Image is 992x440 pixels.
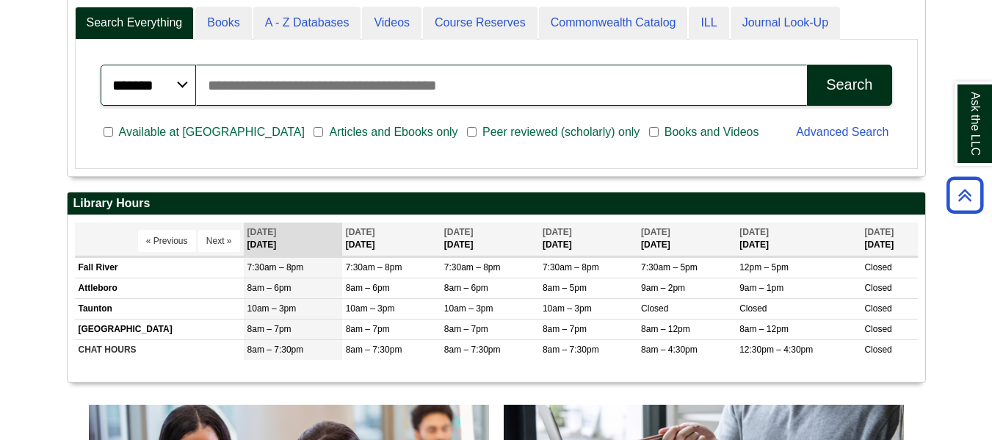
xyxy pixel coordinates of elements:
span: 8am – 7pm [444,324,488,334]
span: 8am – 7pm [247,324,292,334]
a: ILL [689,7,728,40]
span: 8am – 7:30pm [247,345,304,355]
span: 9am – 1pm [739,283,783,293]
span: 7:30am – 8pm [247,262,304,273]
span: 8am – 7:30pm [543,345,599,355]
span: Peer reviewed (scholarly) only [477,123,645,141]
span: Closed [864,303,891,314]
input: Articles and Ebooks only [314,126,323,139]
th: [DATE] [441,223,539,256]
a: Search Everything [75,7,195,40]
span: 8am – 7:30pm [346,345,402,355]
button: Search [807,65,891,106]
span: 7:30am – 8pm [543,262,599,273]
a: Videos [362,7,421,40]
span: Closed [864,262,891,273]
a: Books [195,7,251,40]
span: Books and Videos [659,123,765,141]
a: Advanced Search [796,126,888,138]
span: 10am – 3pm [247,303,297,314]
span: [DATE] [739,227,769,237]
th: [DATE] [637,223,736,256]
span: 8am – 7pm [543,324,587,334]
td: Attleboro [75,278,244,298]
a: Course Reserves [423,7,537,40]
span: Available at [GEOGRAPHIC_DATA] [113,123,311,141]
span: [DATE] [247,227,277,237]
h2: Library Hours [68,192,925,215]
th: [DATE] [861,223,917,256]
input: Books and Videos [649,126,659,139]
span: 10am – 3pm [543,303,592,314]
th: [DATE] [342,223,441,256]
span: 7:30am – 5pm [641,262,698,273]
span: 10am – 3pm [346,303,395,314]
span: 8am – 7:30pm [444,345,501,355]
span: 7:30am – 8pm [444,262,501,273]
span: 9am – 2pm [641,283,685,293]
span: 8am – 6pm [346,283,390,293]
span: 8am – 12pm [641,324,690,334]
td: Fall River [75,257,244,278]
span: Closed [864,283,891,293]
span: Closed [864,345,891,355]
span: [DATE] [444,227,474,237]
span: Closed [739,303,767,314]
button: Next » [198,230,240,252]
td: Taunton [75,298,244,319]
span: 8am – 6pm [247,283,292,293]
span: 12pm – 5pm [739,262,789,273]
span: [DATE] [641,227,670,237]
input: Available at [GEOGRAPHIC_DATA] [104,126,113,139]
th: [DATE] [736,223,861,256]
div: Search [826,76,872,93]
button: « Previous [138,230,196,252]
th: [DATE] [244,223,342,256]
span: 8am – 12pm [739,324,789,334]
th: [DATE] [539,223,637,256]
span: 12:30pm – 4:30pm [739,345,813,355]
span: Closed [641,303,668,314]
span: 8am – 6pm [444,283,488,293]
a: A - Z Databases [253,7,361,40]
a: Back to Top [941,185,988,205]
span: 8am – 5pm [543,283,587,293]
span: 10am – 3pm [444,303,493,314]
span: [DATE] [864,227,894,237]
span: 7:30am – 8pm [346,262,402,273]
span: [DATE] [543,227,572,237]
span: 8am – 7pm [346,324,390,334]
input: Peer reviewed (scholarly) only [467,126,477,139]
td: [GEOGRAPHIC_DATA] [75,320,244,340]
span: Closed [864,324,891,334]
a: Journal Look-Up [731,7,840,40]
td: CHAT HOURS [75,340,244,361]
span: Articles and Ebooks only [323,123,463,141]
span: [DATE] [346,227,375,237]
a: Commonwealth Catalog [539,7,688,40]
span: 8am – 4:30pm [641,345,698,355]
